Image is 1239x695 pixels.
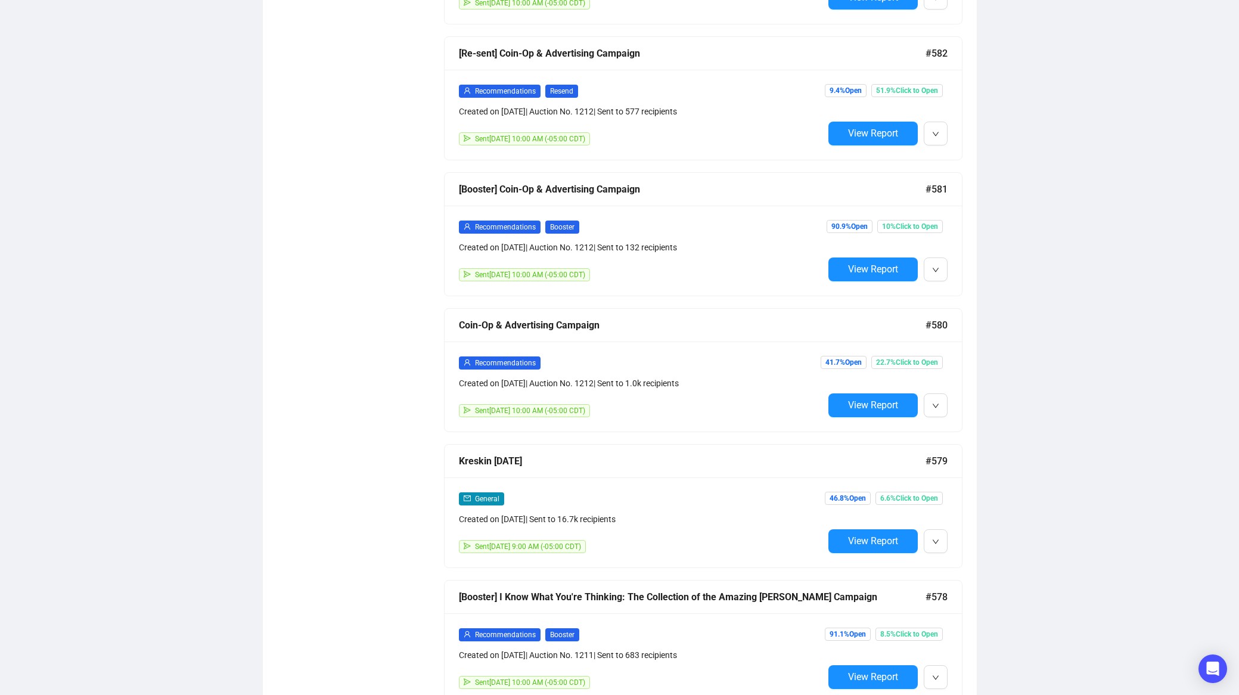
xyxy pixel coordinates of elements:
div: [Booster] I Know What You're Thinking: The Collection of the Amazing [PERSON_NAME] Campaign [459,589,926,604]
span: 8.5% Click to Open [875,628,943,641]
div: Created on [DATE] | Auction No. 1211 | Sent to 683 recipients [459,649,824,662]
span: 9.4% Open [825,84,867,97]
span: 46.8% Open [825,492,871,505]
a: Coin-Op & Advertising Campaign#580userRecommendationsCreated on [DATE]| Auction No. 1212| Sent to... [444,308,962,432]
span: send [464,135,471,142]
a: [Re-sent] Coin-Op & Advertising Campaign#582userRecommendationsResendCreated on [DATE]| Auction N... [444,36,962,160]
span: user [464,223,471,230]
span: user [464,87,471,94]
span: down [932,674,939,681]
span: Sent [DATE] 10:00 AM (-05:00 CDT) [475,135,585,143]
span: 10% Click to Open [877,220,943,233]
div: Open Intercom Messenger [1198,654,1227,683]
span: 51.9% Click to Open [871,84,943,97]
span: send [464,542,471,550]
span: #582 [926,46,948,61]
span: Recommendations [475,359,536,367]
button: View Report [828,529,918,553]
span: user [464,359,471,366]
span: View Report [848,535,898,547]
span: down [932,131,939,138]
span: Recommendations [475,631,536,639]
span: 91.1% Open [825,628,871,641]
div: Kreskin [DATE] [459,454,926,468]
span: View Report [848,128,898,139]
span: send [464,678,471,685]
a: [Booster] Coin-Op & Advertising Campaign#581userRecommendationsBoosterCreated on [DATE]| Auction ... [444,172,962,296]
div: Created on [DATE] | Auction No. 1212 | Sent to 577 recipients [459,105,824,118]
span: send [464,407,471,414]
span: 41.7% Open [821,356,867,369]
span: Sent [DATE] 10:00 AM (-05:00 CDT) [475,407,585,415]
div: Created on [DATE] | Sent to 16.7k recipients [459,513,824,526]
span: #578 [926,589,948,604]
span: General [475,495,499,503]
span: down [932,538,939,545]
span: mail [464,495,471,502]
span: down [932,266,939,274]
span: 22.7% Click to Open [871,356,943,369]
span: down [932,402,939,409]
span: View Report [848,263,898,275]
span: Sent [DATE] 10:00 AM (-05:00 CDT) [475,271,585,279]
div: [Re-sent] Coin-Op & Advertising Campaign [459,46,926,61]
span: user [464,631,471,638]
span: 90.9% Open [827,220,872,233]
div: Created on [DATE] | Auction No. 1212 | Sent to 132 recipients [459,241,824,254]
span: #580 [926,318,948,333]
span: View Report [848,671,898,682]
span: Recommendations [475,87,536,95]
div: Coin-Op & Advertising Campaign [459,318,926,333]
span: Booster [545,221,579,234]
span: View Report [848,399,898,411]
span: Sent [DATE] 10:00 AM (-05:00 CDT) [475,678,585,687]
div: [Booster] Coin-Op & Advertising Campaign [459,182,926,197]
button: View Report [828,393,918,417]
a: Kreskin [DATE]#579mailGeneralCreated on [DATE]| Sent to 16.7k recipientssendSent[DATE] 9:00 AM (-... [444,444,962,568]
button: View Report [828,665,918,689]
button: View Report [828,257,918,281]
button: View Report [828,122,918,145]
span: #579 [926,454,948,468]
div: Created on [DATE] | Auction No. 1212 | Sent to 1.0k recipients [459,377,824,390]
span: Booster [545,628,579,641]
span: Resend [545,85,578,98]
span: send [464,271,471,278]
span: 6.6% Click to Open [875,492,943,505]
span: #581 [926,182,948,197]
span: Sent [DATE] 9:00 AM (-05:00 CDT) [475,542,581,551]
span: Recommendations [475,223,536,231]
